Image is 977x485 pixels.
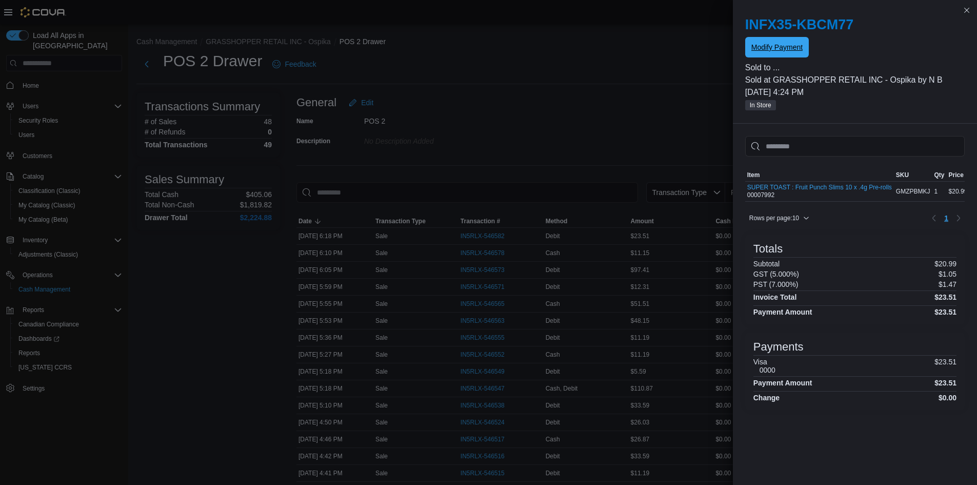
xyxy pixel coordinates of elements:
[952,212,965,224] button: Next page
[944,213,948,223] span: 1
[745,16,965,33] h2: INFX35-KBCM77
[932,185,947,198] div: 1
[932,169,947,181] button: Qty
[753,243,783,255] h3: Totals
[753,379,812,387] h4: Payment Amount
[745,37,809,57] button: Modify Payment
[928,212,940,224] button: Previous page
[745,212,813,224] button: Rows per page:10
[934,379,956,387] h4: $23.51
[928,210,965,226] nav: Pagination for table: MemoryTable from EuiInMemoryTable
[753,358,775,366] h6: Visa
[753,394,780,402] h4: Change
[745,100,776,110] span: In Store
[961,4,973,16] button: Close this dialog
[745,169,894,181] button: Item
[947,185,970,198] div: $20.99
[745,62,965,74] p: Sold to ...
[939,270,956,278] p: $1.05
[753,270,799,278] h6: GST (5.000%)
[760,366,775,374] h6: 0000
[940,210,952,226] button: Page 1 of 1
[745,74,965,86] p: Sold at GRASSHOPPER RETAIL INC - Ospika by N B
[947,169,970,181] button: Price
[745,136,965,157] input: This is a search bar. As you type, the results lower in the page will automatically filter.
[750,101,771,110] span: In Store
[894,169,932,181] button: SKU
[934,260,956,268] p: $20.99
[934,293,956,301] h4: $23.51
[747,184,892,191] button: SUPER TOAST : Fruit Punch Slims 10 x .4g Pre-rolls
[751,42,803,52] span: Modify Payment
[745,86,965,99] p: [DATE] 4:24 PM
[753,308,812,316] h4: Payment Amount
[934,308,956,316] h4: $23.51
[753,293,797,301] h4: Invoice Total
[749,214,799,222] span: Rows per page : 10
[753,280,799,288] h6: PST (7.000%)
[896,187,930,196] span: GMZPBMKJ
[747,171,760,179] span: Item
[896,171,909,179] span: SKU
[939,280,956,288] p: $1.47
[753,341,804,353] h3: Payments
[753,260,780,268] h6: Subtotal
[934,358,956,374] p: $23.51
[940,210,952,226] ul: Pagination for table: MemoryTable from EuiInMemoryTable
[949,171,964,179] span: Price
[934,171,945,179] span: Qty
[747,184,892,199] div: 00007992
[939,394,956,402] h4: $0.00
